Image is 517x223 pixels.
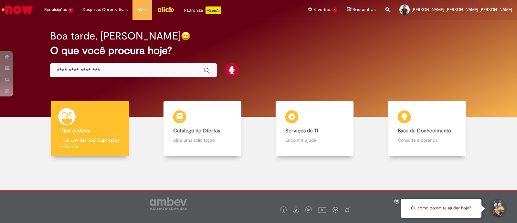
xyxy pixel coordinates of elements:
[50,45,467,56] h2: O que você procura hoje?
[34,101,146,157] a: Tirar dúvidas Tirar dúvidas com Lupi Assist e Gen Ai
[150,197,187,210] img: logo_footer_ambev_rotulo_gray.png
[398,137,456,143] p: Consulte e aprenda
[332,7,337,13] span: 1
[294,209,298,212] img: logo_footer_twitter.png
[285,137,344,143] p: Encontre ajuda
[412,7,512,12] span: [PERSON_NAME] [PERSON_NAME] [PERSON_NAME]
[83,6,128,13] span: Despesas Corporativas
[184,6,221,14] div: Padroniza
[181,31,190,41] img: happy-face.png
[61,128,90,134] b: Tirar dúvidas
[371,101,483,157] a: Base de Conhecimento Consulte e aprenda
[398,128,451,134] b: Base de Conhecimento
[344,207,350,213] img: logo_footer_naosei.png
[307,208,310,212] img: logo_footer_linkedin.png
[332,207,338,213] img: logo_footer_workplace.png
[206,6,221,14] p: +GenAi
[285,128,318,134] b: Serviços de TI
[137,6,147,13] span: More
[401,199,481,218] div: Oi, como posso te ajudar hoje?
[353,6,376,13] span: Rascunhos
[146,101,259,157] a: Catálogo de Ofertas Abra uma solicitação
[1,3,34,16] img: ServiceNow
[61,137,119,150] p: Tirar dúvidas com Lupi Assist e Gen Ai
[173,137,232,143] p: Abra uma solicitação
[50,30,181,42] h2: Boa tarde, [PERSON_NAME]
[488,199,507,218] button: Iniciar Conversa de Suporte
[258,101,371,157] a: Serviços de TI Encontre ajuda
[313,6,331,13] span: Favoritos
[282,209,285,212] img: logo_footer_facebook.png
[68,7,73,13] span: 1
[173,128,220,134] b: Catálogo de Ofertas
[347,7,376,13] a: Rascunhos
[44,6,67,13] span: Requisições
[157,5,174,14] img: click_logo_yellow_360x200.png
[318,206,326,214] img: logo_footer_youtube.png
